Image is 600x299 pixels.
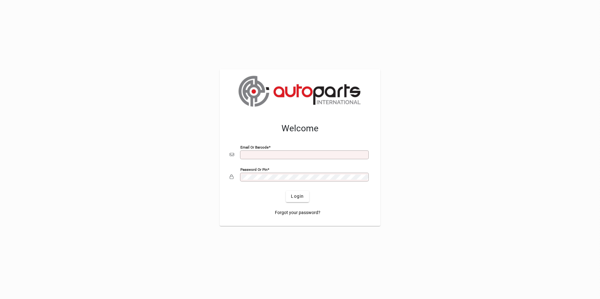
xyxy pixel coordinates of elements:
[272,207,323,218] a: Forgot your password?
[275,209,320,216] span: Forgot your password?
[291,193,304,200] span: Login
[286,191,309,202] button: Login
[230,123,370,134] h2: Welcome
[240,167,267,171] mat-label: Password or Pin
[240,145,269,149] mat-label: Email or Barcode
